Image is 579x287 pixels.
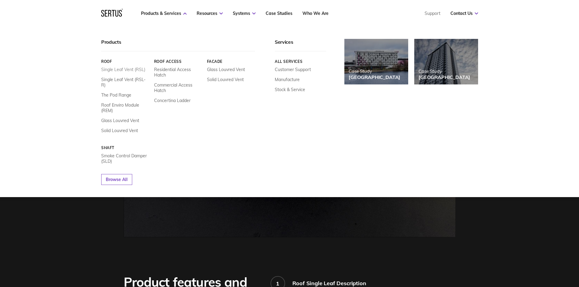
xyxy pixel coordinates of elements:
[207,59,255,64] a: Facade
[101,67,145,72] a: Single Leaf Vent (RSL)
[275,87,305,92] a: Stock & Service
[101,92,131,98] a: The Pod Range
[101,153,150,164] a: Smoke Control Damper (SLD)
[101,145,150,150] a: Shaft
[275,39,326,51] div: Services
[101,102,150,113] a: Roof Enviro Module (REM)
[276,280,279,287] div: 1
[344,39,408,84] a: Case Study[GEOGRAPHIC_DATA]
[154,67,202,78] a: Residential Access Hatch
[302,11,329,16] a: Who We Are
[101,77,150,88] a: Single Leaf Vent (RSL-R)
[275,67,311,72] a: Customer Support
[292,280,456,287] div: Roof Single Leaf Description
[207,77,243,82] a: Solid Louvred Vent
[349,68,400,74] div: Case Study
[425,11,440,16] a: Support
[470,217,579,287] iframe: Chat Widget
[349,74,400,80] div: [GEOGRAPHIC_DATA]
[419,74,470,80] div: [GEOGRAPHIC_DATA]
[101,128,138,133] a: Solid Louvred Vent
[101,59,150,64] a: Roof
[154,98,190,103] a: Concertina Ladder
[197,11,223,16] a: Resources
[207,67,245,72] a: Glass Louvred Vent
[275,77,300,82] a: Manufacture
[414,39,478,84] a: Case Study[GEOGRAPHIC_DATA]
[233,11,256,16] a: Systems
[101,174,132,185] a: Browse All
[141,11,187,16] a: Products & Services
[154,82,202,93] a: Commercial Access Hatch
[419,68,470,74] div: Case Study
[154,59,202,64] a: Roof Access
[101,39,255,51] div: Products
[450,11,478,16] a: Contact Us
[101,118,139,123] a: Glass Louvred Vent
[266,11,292,16] a: Case Studies
[275,59,326,64] a: All services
